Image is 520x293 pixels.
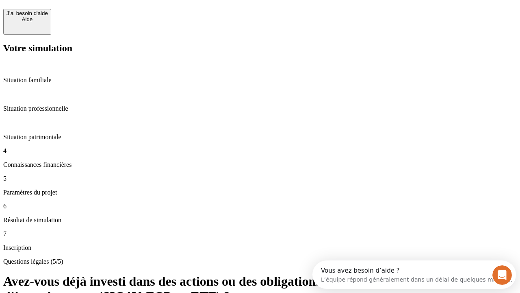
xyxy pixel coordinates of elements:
[3,230,517,238] p: 7
[3,175,517,182] p: 5
[3,258,517,265] p: Questions légales (5/5)
[3,3,224,26] div: Ouvrir le Messenger Intercom
[492,265,512,285] iframe: Intercom live chat
[3,147,517,155] p: 4
[3,9,51,35] button: J’ai besoin d'aideAide
[312,260,516,289] iframe: Intercom live chat discovery launcher
[3,161,517,168] p: Connaissances financières
[3,105,517,112] p: Situation professionnelle
[3,216,517,224] p: Résultat de simulation
[3,203,517,210] p: 6
[3,43,517,54] h2: Votre simulation
[9,13,200,22] div: L’équipe répond généralement dans un délai de quelques minutes.
[9,7,200,13] div: Vous avez besoin d’aide ?
[3,133,517,141] p: Situation patrimoniale
[6,10,48,16] div: J’ai besoin d'aide
[3,77,517,84] p: Situation familiale
[3,244,517,251] p: Inscription
[6,16,48,22] div: Aide
[3,189,517,196] p: Paramètres du projet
